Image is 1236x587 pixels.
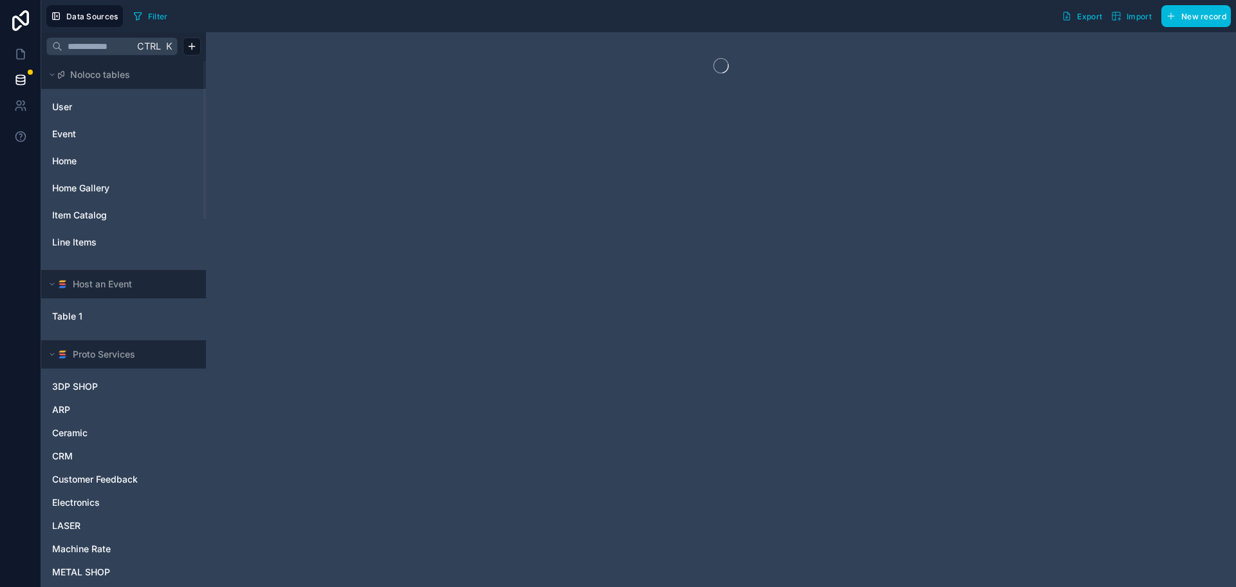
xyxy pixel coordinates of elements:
[1107,5,1156,27] button: Import
[1156,5,1231,27] a: New record
[52,236,97,249] span: Line Items
[52,566,192,579] a: METAL SHOP
[52,427,88,439] span: Ceramic
[46,275,193,293] button: SmartSuite logoHost an Event
[52,519,80,532] span: LASER
[52,543,111,555] span: Machine Rate
[46,151,201,171] div: Home
[46,469,201,490] div: Customer Feedback
[52,128,76,140] span: Event
[73,348,135,361] span: Proto Services
[52,473,138,486] span: Customer Feedback
[1181,12,1226,21] span: New record
[46,562,201,582] div: METAL SHOP
[52,101,72,113] span: User
[52,427,192,439] a: Ceramic
[52,496,192,509] a: Electronics
[136,38,162,54] span: Ctrl
[128,6,173,26] button: Filter
[52,403,192,416] a: ARP
[1161,5,1231,27] button: New record
[52,380,192,393] a: 3DP SHOP
[52,496,100,509] span: Electronics
[1127,12,1152,21] span: Import
[52,155,192,168] a: Home
[46,5,123,27] button: Data Sources
[52,209,192,222] a: Item Catalog
[46,492,201,513] div: Electronics
[73,278,132,291] span: Host an Event
[46,124,201,144] div: Event
[46,66,193,84] button: Noloco tables
[52,450,192,463] a: CRM
[52,236,192,249] a: Line Items
[52,380,98,393] span: 3DP SHOP
[148,12,168,21] span: Filter
[1077,12,1102,21] span: Export
[57,349,68,360] img: SmartSuite logo
[52,310,192,323] a: Table 1
[46,376,201,397] div: 3DP SHOP
[46,539,201,559] div: Machine Rate
[52,566,110,579] span: METAL SHOP
[52,310,82,323] span: Table 1
[52,450,73,463] span: CRM
[52,155,77,168] span: Home
[46,205,201,226] div: Item Catalog
[46,423,201,443] div: Ceramic
[70,68,130,81] span: Noloco tables
[66,12,118,21] span: Data Sources
[46,345,193,363] button: SmartSuite logoProto Services
[46,232,201,253] div: Line Items
[52,473,192,486] a: Customer Feedback
[46,446,201,467] div: CRM
[164,42,173,51] span: K
[46,306,201,327] div: Table 1
[1057,5,1107,27] button: Export
[46,399,201,420] div: ARP
[46,515,201,536] div: LASER
[52,519,192,532] a: LASER
[46,178,201,198] div: Home Gallery
[52,209,107,222] span: Item Catalog
[52,101,192,113] a: User
[52,543,192,555] a: Machine Rate
[52,182,109,195] span: Home Gallery
[52,128,192,140] a: Event
[46,97,201,117] div: User
[57,279,68,289] img: SmartSuite logo
[52,403,70,416] span: ARP
[52,182,192,195] a: Home Gallery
